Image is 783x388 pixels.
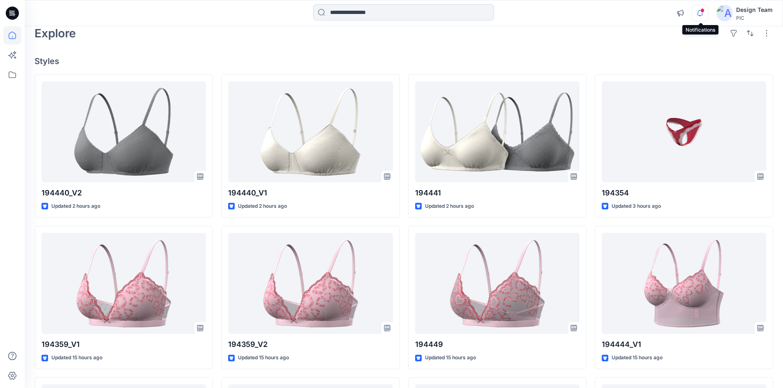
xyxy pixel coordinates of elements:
[51,202,100,211] p: Updated 2 hours ago
[602,339,766,350] p: 194444_V1
[602,81,766,183] a: 194354
[228,339,393,350] p: 194359_V2
[602,233,766,334] a: 194444_V1
[228,233,393,334] a: 194359_V2
[51,354,102,362] p: Updated 15 hours ago
[716,5,733,21] img: avatar
[42,81,206,183] a: 194440_V2
[736,5,773,15] div: Design Team
[425,202,474,211] p: Updated 2 hours ago
[42,187,206,199] p: 194440_V2
[35,56,773,66] h4: Styles
[612,354,663,362] p: Updated 15 hours ago
[35,27,76,40] h2: Explore
[425,354,476,362] p: Updated 15 hours ago
[238,354,289,362] p: Updated 15 hours ago
[415,187,580,199] p: 194441
[415,339,580,350] p: 194449
[42,339,206,350] p: 194359_V1
[415,233,580,334] a: 194449
[612,202,661,211] p: Updated 3 hours ago
[238,202,287,211] p: Updated 2 hours ago
[228,187,393,199] p: 194440_V1
[42,233,206,334] a: 194359_V1
[602,187,766,199] p: 194354
[415,81,580,183] a: 194441
[736,15,773,21] div: PIC
[228,81,393,183] a: 194440_V1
